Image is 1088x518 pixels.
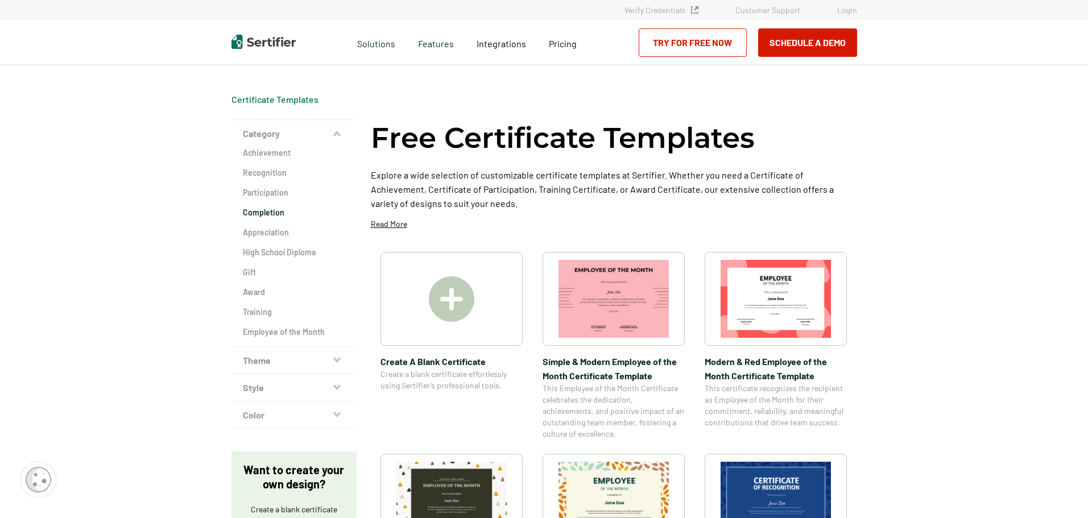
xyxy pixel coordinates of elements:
a: Verify Credentials [624,5,698,15]
button: Category [231,120,357,147]
span: Simple & Modern Employee of the Month Certificate Template [543,354,685,383]
button: Color [231,401,357,429]
div: Category [231,147,357,347]
a: Completion [243,207,345,218]
a: Modern & Red Employee of the Month Certificate TemplateModern & Red Employee of the Month Certifi... [705,252,847,440]
span: Features [418,35,454,49]
a: Integrations [477,35,526,49]
span: Modern & Red Employee of the Month Certificate Template [705,354,847,383]
img: Verified [691,6,698,14]
a: Achievement [243,147,345,159]
a: Award [243,287,345,298]
p: Read More [371,218,407,230]
span: Create a blank certificate effortlessly using Sertifier’s professional tools. [380,368,523,391]
img: Sertifier | Digital Credentialing Platform [231,35,296,49]
a: Employee of the Month [243,326,345,338]
a: Customer Support [735,5,800,15]
p: Explore a wide selection of customizable certificate templates at Sertifier. Whether you need a C... [371,168,857,210]
a: Simple & Modern Employee of the Month Certificate TemplateSimple & Modern Employee of the Month C... [543,252,685,440]
a: Participation [243,187,345,198]
span: Create A Blank Certificate [380,354,523,368]
img: Cookie Popup Icon [26,467,51,492]
div: Breadcrumb [231,94,318,105]
span: Pricing [549,38,577,49]
a: High School Diploma [243,247,345,258]
button: Theme [231,347,357,374]
a: Training [243,306,345,318]
span: Integrations [477,38,526,49]
a: Certificate Templates [231,94,318,105]
a: Recognition [243,167,345,179]
button: Style [231,374,357,401]
a: Try for Free Now [639,28,747,57]
span: This Employee of the Month Certificate celebrates the dedication, achievements, and positive impa... [543,383,685,440]
button: Schedule a Demo [758,28,857,57]
img: Modern & Red Employee of the Month Certificate Template [721,260,831,338]
a: Gift [243,267,345,278]
span: This certificate recognizes the recipient as Employee of the Month for their commitment, reliabil... [705,383,847,428]
p: Want to create your own design? [243,463,345,491]
img: Create A Blank Certificate [429,276,474,322]
a: Appreciation [243,227,345,238]
a: Login [837,5,857,15]
a: Pricing [549,35,577,49]
h1: Free Certificate Templates [371,119,755,156]
span: Solutions [357,35,395,49]
img: Simple & Modern Employee of the Month Certificate Template [559,260,669,338]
